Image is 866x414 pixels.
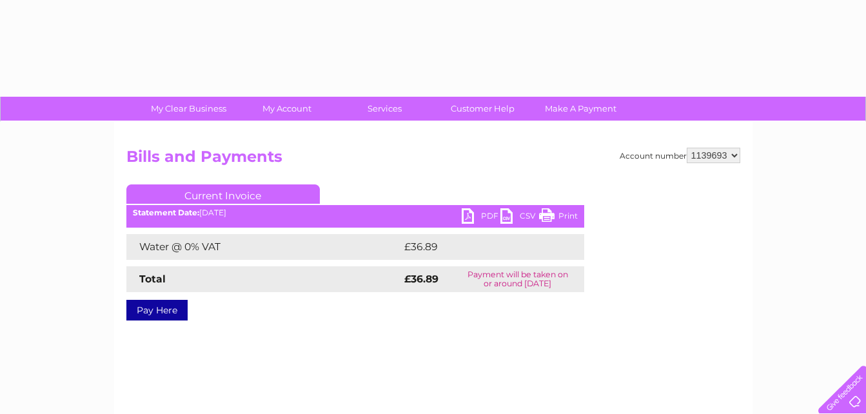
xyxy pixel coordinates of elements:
a: Pay Here [126,300,188,320]
strong: Total [139,273,166,285]
a: Services [331,97,438,121]
a: My Clear Business [135,97,242,121]
a: PDF [462,208,500,227]
a: CSV [500,208,539,227]
a: Current Invoice [126,184,320,204]
td: Water @ 0% VAT [126,234,401,260]
h2: Bills and Payments [126,148,740,172]
a: Customer Help [429,97,536,121]
b: Statement Date: [133,208,199,217]
div: [DATE] [126,208,584,217]
a: My Account [233,97,340,121]
strong: £36.89 [404,273,438,285]
td: £36.89 [401,234,559,260]
div: Account number [620,148,740,163]
a: Make A Payment [527,97,634,121]
a: Print [539,208,578,227]
td: Payment will be taken on or around [DATE] [451,266,584,292]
